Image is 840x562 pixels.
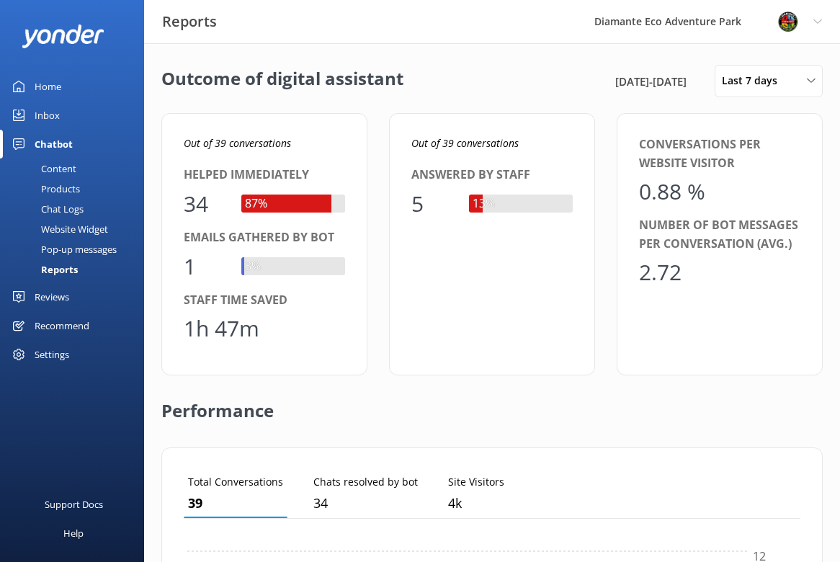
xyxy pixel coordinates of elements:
[9,179,80,199] div: Products
[9,259,144,280] a: Reports
[161,375,274,433] h2: Performance
[22,24,104,48] img: yonder-white-logo.png
[162,10,217,33] h3: Reports
[9,239,117,259] div: Pop-up messages
[184,228,345,247] div: Emails gathered by bot
[184,249,227,284] div: 1
[241,257,264,276] div: 3%
[313,474,418,490] p: Chats resolved by bot
[777,11,799,32] img: 831-1756915225.png
[188,493,283,514] p: 39
[411,166,573,184] div: Answered by staff
[184,136,291,150] i: Out of 39 conversations
[45,490,103,519] div: Support Docs
[184,187,227,221] div: 34
[184,291,345,310] div: Staff time saved
[639,174,705,209] div: 0.88 %
[184,311,259,346] div: 1h 47m
[9,159,144,179] a: Content
[188,474,283,490] p: Total Conversations
[35,340,69,369] div: Settings
[9,159,76,179] div: Content
[722,73,786,89] span: Last 7 days
[35,72,61,101] div: Home
[448,493,504,514] p: 4,419
[184,166,345,184] div: Helped immediately
[411,187,455,221] div: 5
[9,199,84,219] div: Chat Logs
[241,195,271,213] div: 87%
[9,259,78,280] div: Reports
[9,239,144,259] a: Pop-up messages
[35,130,73,159] div: Chatbot
[9,199,144,219] a: Chat Logs
[35,101,60,130] div: Inbox
[615,73,687,90] span: [DATE] - [DATE]
[9,179,144,199] a: Products
[639,216,800,253] div: Number of bot messages per conversation (avg.)
[639,135,800,172] div: Conversations per website visitor
[63,519,84,548] div: Help
[411,136,519,150] i: Out of 39 conversations
[35,282,69,311] div: Reviews
[639,255,682,290] div: 2.72
[469,195,499,213] div: 13%
[161,65,403,97] h2: Outcome of digital assistant
[35,311,89,340] div: Recommend
[448,474,504,490] p: Site Visitors
[9,219,144,239] a: Website Widget
[9,219,108,239] div: Website Widget
[313,493,418,514] p: 34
